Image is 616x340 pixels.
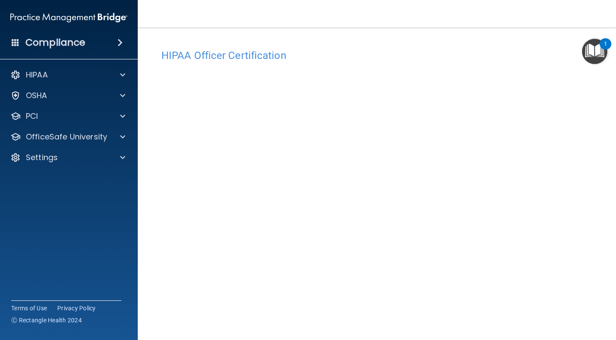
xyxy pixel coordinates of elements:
a: HIPAA [10,70,125,80]
p: Settings [26,152,58,163]
p: HIPAA [26,70,48,80]
a: Settings [10,152,125,163]
p: OfficeSafe University [26,132,107,142]
p: PCI [26,111,38,121]
div: 1 [604,44,607,55]
a: OfficeSafe University [10,132,125,142]
a: OSHA [10,90,125,101]
p: OSHA [26,90,47,101]
button: Open Resource Center, 1 new notification [582,39,607,64]
span: Ⓒ Rectangle Health 2024 [11,316,82,325]
h4: Compliance [25,37,85,49]
a: PCI [10,111,125,121]
h4: HIPAA Officer Certification [161,50,592,61]
a: Privacy Policy [57,304,96,312]
a: Terms of Use [11,304,47,312]
img: PMB logo [10,9,127,26]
